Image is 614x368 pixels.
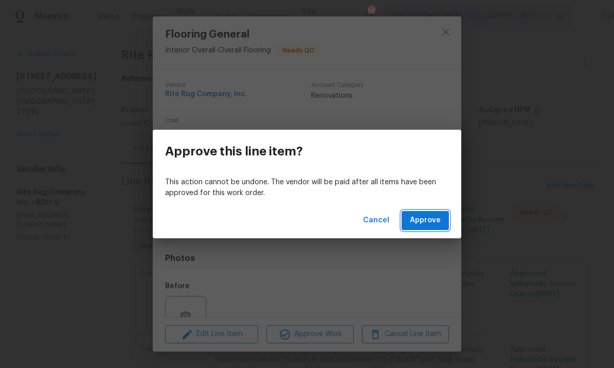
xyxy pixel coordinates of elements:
[363,214,389,227] span: Cancel
[165,177,449,199] p: This action cannot be undone. The vendor will be paid after all items have been approved for this...
[165,144,303,159] h3: Approve this line item?
[410,214,441,227] span: Approve
[359,211,393,230] button: Cancel
[402,211,449,230] button: Approve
